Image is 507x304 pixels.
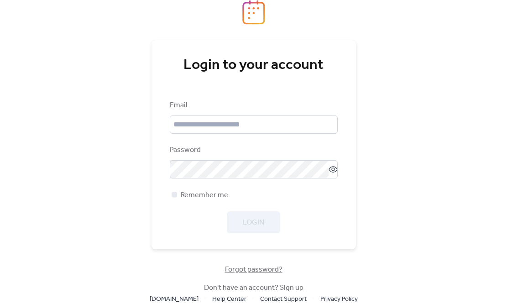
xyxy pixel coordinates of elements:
[225,264,282,275] span: Forgot password?
[170,56,338,74] div: Login to your account
[225,267,282,272] a: Forgot password?
[181,190,228,201] span: Remember me
[280,281,303,295] a: Sign up
[170,145,336,156] div: Password
[170,100,336,111] div: Email
[204,283,303,294] span: Don't have an account?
